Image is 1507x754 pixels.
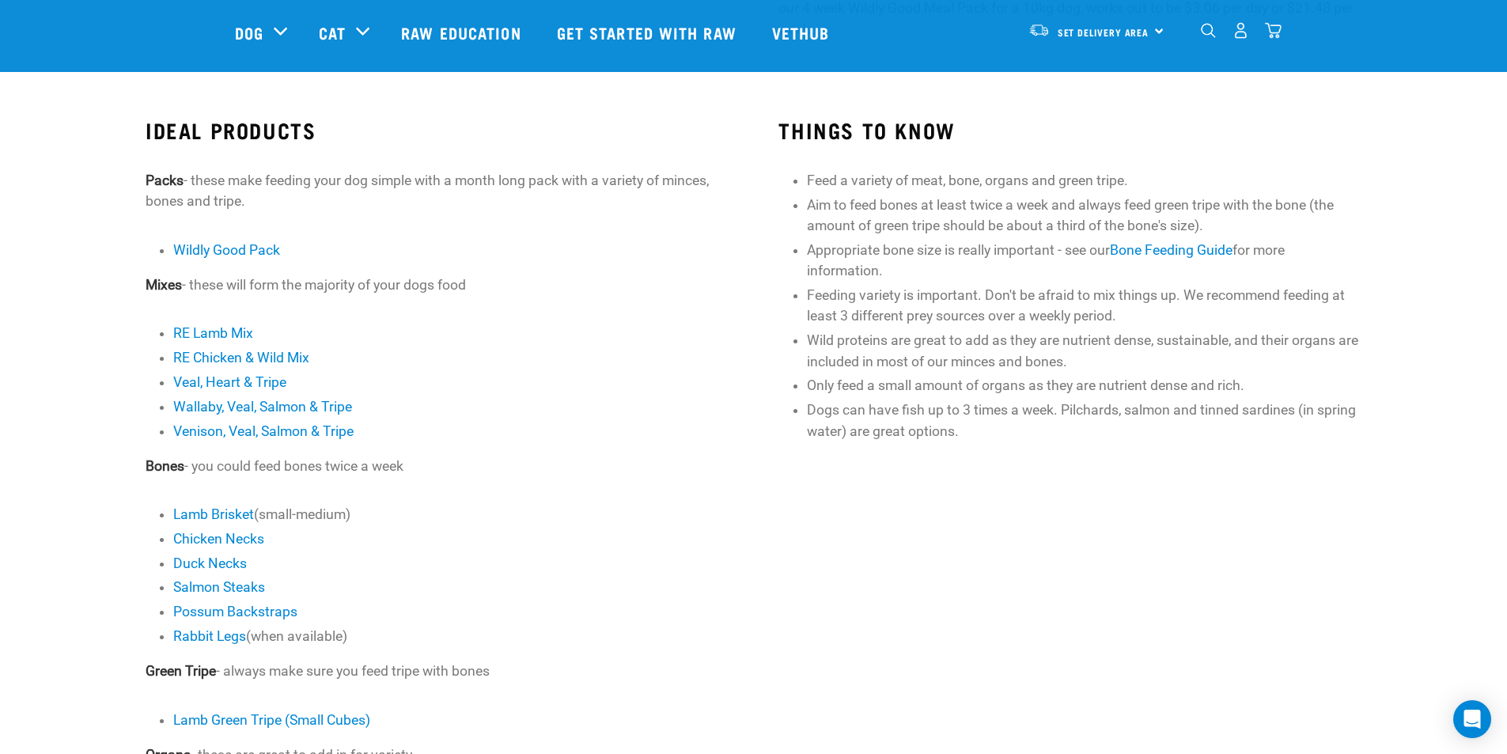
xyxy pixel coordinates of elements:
[1201,23,1216,38] img: home-icon-1@2x.png
[1453,700,1491,738] div: Open Intercom Messenger
[807,285,1361,327] li: Feeding variety is important. Don't be afraid to mix things up. We recommend feeding at least 3 d...
[146,458,184,474] strong: Bones
[173,504,728,525] li: (small-medium)
[1028,23,1050,37] img: van-moving.png
[173,350,309,366] a: RE Chicken & Wild Mix
[146,661,728,681] p: - always make sure you feed tripe with bones
[807,170,1361,191] li: Feed a variety of meat, bone, organs and green tripe.
[173,604,297,619] a: Possum Backstraps
[173,712,370,728] a: Lamb Green Tripe (Small Cubes)
[146,275,728,295] p: - these will form the majority of your dogs food
[146,663,216,679] strong: Green Tripe
[173,325,253,341] a: RE Lamb Mix
[1058,29,1149,35] span: Set Delivery Area
[778,118,1361,142] h3: THINGS TO KNOW
[807,195,1361,237] li: Aim to feed bones at least twice a week and always feed green tripe with the bone (the amount of ...
[173,506,254,522] a: Lamb Brisket
[146,118,728,142] h3: IDEAL PRODUCTS
[173,555,247,571] a: Duck Necks
[146,456,728,476] p: - you could feed bones twice a week
[173,399,352,415] a: Wallaby, Veal, Salmon & Tripe
[807,240,1361,282] li: Appropriate bone size is really important - see our for more information.
[541,1,756,64] a: Get started with Raw
[1110,242,1232,258] a: Bone Feeding Guide
[1265,22,1282,39] img: home-icon@2x.png
[807,375,1361,396] li: Only feed a small amount of organs as they are nutrient dense and rich.
[173,423,354,439] a: Venison, Veal, Salmon & Tripe
[173,579,265,595] a: Salmon Steaks
[385,1,540,64] a: Raw Education
[1232,22,1249,39] img: user.png
[319,21,346,44] a: Cat
[807,330,1361,372] li: Wild proteins are great to add as they are nutrient dense, sustainable, and their organs are incl...
[146,170,728,212] p: - these make feeding your dog simple with a month long pack with a variety of minces, bones and t...
[173,626,728,646] li: (when available)
[173,242,280,258] a: Wildly Good Pack
[756,1,850,64] a: Vethub
[173,374,286,390] a: Veal, Heart & Tripe
[807,400,1361,441] li: Dogs can have fish up to 3 times a week. Pilchards, salmon and tinned sardines (in spring water) ...
[235,21,263,44] a: Dog
[146,277,182,293] strong: Mixes
[173,531,264,547] a: Chicken Necks
[146,172,184,188] strong: Packs
[173,628,246,644] a: Rabbit Legs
